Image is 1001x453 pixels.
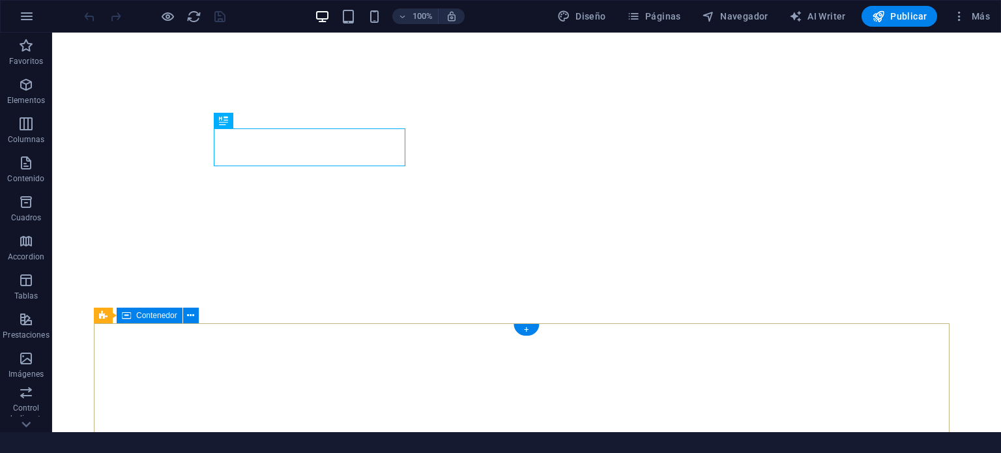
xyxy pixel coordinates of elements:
button: Páginas [622,6,686,27]
p: Accordion [8,252,44,262]
span: Navegador [702,10,768,23]
span: Contenedor [136,312,177,319]
p: Imágenes [8,369,44,379]
p: Contenido [7,173,44,184]
p: Columnas [8,134,45,145]
p: Tablas [14,291,38,301]
div: Diseño (Ctrl+Alt+Y) [552,6,611,27]
i: Volver a cargar página [186,9,201,24]
button: AI Writer [784,6,851,27]
button: Diseño [552,6,611,27]
button: 100% [392,8,439,24]
span: Páginas [627,10,681,23]
p: Cuadros [11,212,42,223]
span: Diseño [557,10,606,23]
div: + [514,324,539,336]
button: Haz clic para salir del modo de previsualización y seguir editando [160,8,175,24]
span: Más [953,10,990,23]
h6: 100% [412,8,433,24]
button: Más [948,6,995,27]
button: Navegador [697,6,774,27]
p: Prestaciones [3,330,49,340]
i: Al redimensionar, ajustar el nivel de zoom automáticamente para ajustarse al dispositivo elegido. [446,10,457,22]
span: Publicar [872,10,927,23]
span: AI Writer [789,10,846,23]
p: Elementos [7,95,45,106]
button: reload [186,8,201,24]
button: Publicar [862,6,938,27]
p: Favoritos [9,56,43,66]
